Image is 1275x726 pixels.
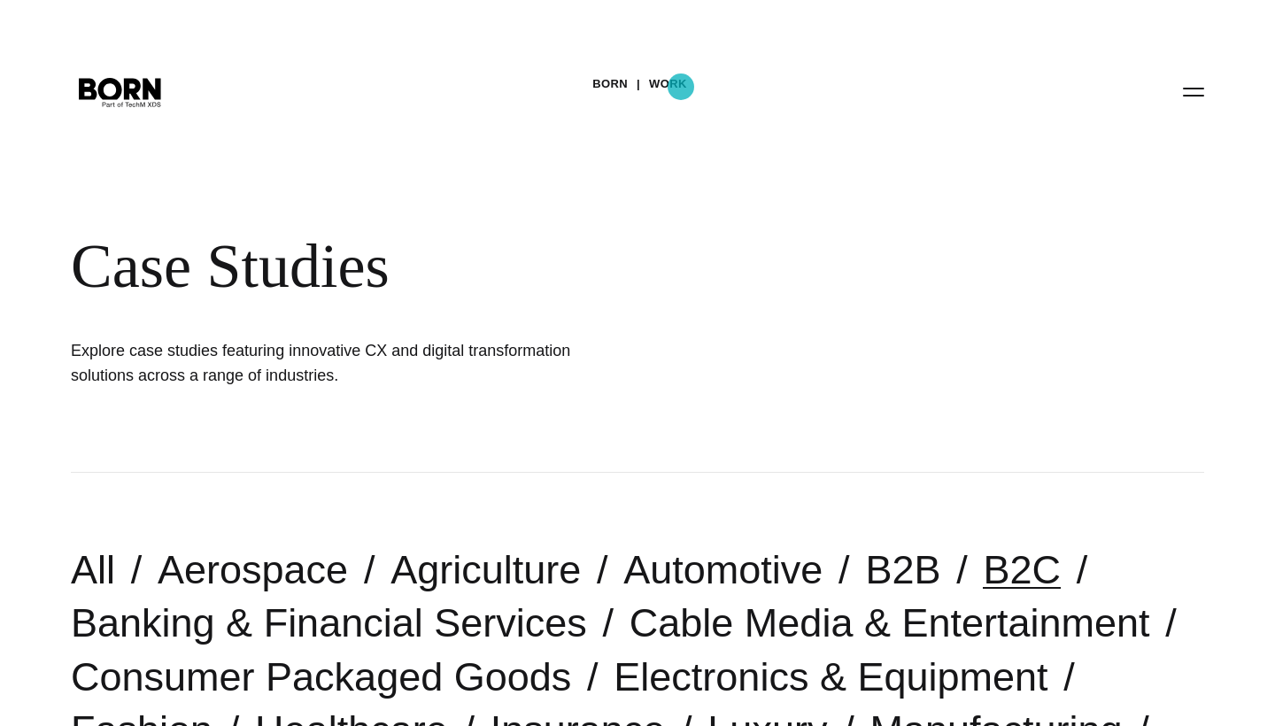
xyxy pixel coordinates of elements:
[158,547,348,592] a: Aerospace
[71,230,1080,303] div: Case Studies
[623,547,823,592] a: Automotive
[390,547,581,592] a: Agriculture
[71,338,602,388] h1: Explore case studies featuring innovative CX and digital transformation solutions across a range ...
[71,654,571,699] a: Consumer Packaged Goods
[71,600,587,645] a: Banking & Financial Services
[71,547,115,592] a: All
[1172,73,1215,110] button: Open
[592,71,628,97] a: BORN
[614,654,1047,699] a: Electronics & Equipment
[649,71,687,97] a: Work
[865,547,940,592] a: B2B
[630,600,1150,645] a: Cable Media & Entertainment
[983,547,1061,592] a: B2C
